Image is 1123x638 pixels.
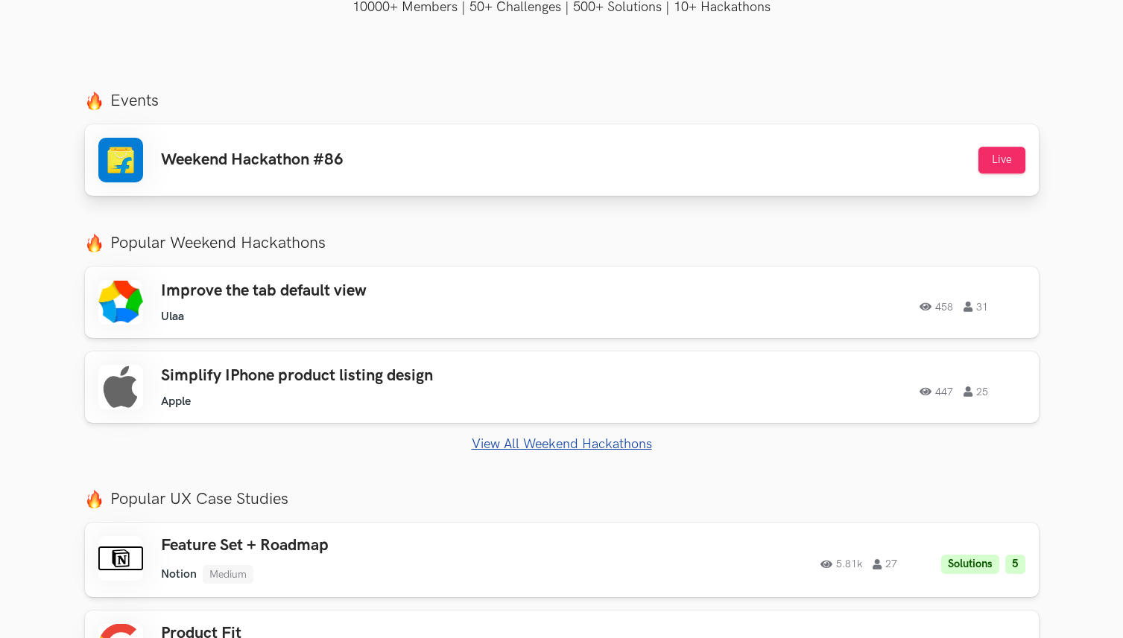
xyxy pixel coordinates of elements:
[203,565,253,584] li: Medium
[85,489,1039,509] label: Popular UX Case Studies
[85,92,104,110] img: fire.png
[85,490,104,508] img: fire.png
[85,91,1039,111] label: Events
[964,386,988,397] span: 25
[85,267,1039,338] a: Improve the tab default view Ulaa 458 31
[873,559,897,570] span: 27
[1005,555,1025,575] li: 5
[161,310,184,324] li: Ulaa
[820,559,862,570] span: 5.81k
[85,351,1039,423] a: Simplify IPhone product listing design Apple 447 25
[161,281,584,301] h3: Improve the tab default view
[978,147,1025,173] button: Live
[161,536,584,555] h3: Feature Set + Roadmap
[85,124,1039,196] a: Weekend Hackathon #86 Live
[964,302,988,312] span: 31
[85,436,1039,452] a: View All Weekend Hackathons
[85,233,1039,253] label: Popular Weekend Hackathons
[941,555,999,575] li: Solutions
[161,366,584,386] h3: Simplify IPhone product listing design
[161,150,344,170] h3: Weekend Hackathon #86
[920,386,953,397] span: 447
[161,567,197,581] li: Notion
[161,395,191,409] li: Apple
[85,523,1039,596] a: Feature Set + Roadmap Notion Medium 5.81k 27 Solutions 5
[85,234,104,252] img: fire.png
[920,302,953,312] span: 458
